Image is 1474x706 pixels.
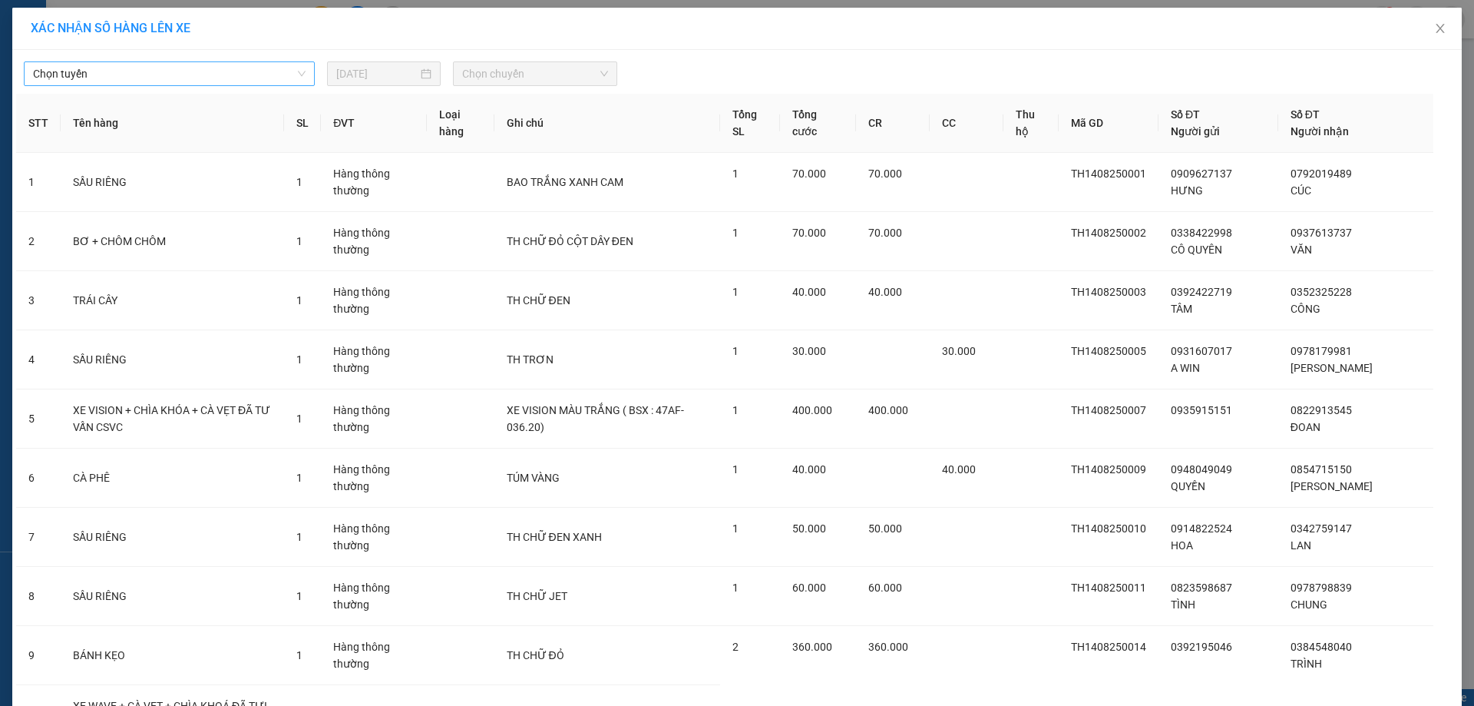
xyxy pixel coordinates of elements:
[321,271,427,330] td: Hàng thông thường
[1171,345,1232,357] span: 0931607017
[507,404,684,433] span: XE VISION MÀU TRẮNG ( BSX : 47AF-036.20)
[321,508,427,567] td: Hàng thông thường
[507,294,570,307] span: TH CHỮ ĐEN
[16,212,61,271] td: 2
[868,522,902,535] span: 50.000
[1171,480,1205,492] span: QUYỀN
[1291,303,1320,315] span: CÔNG
[930,94,1003,153] th: CC
[1291,244,1312,256] span: VĂN
[1291,167,1352,180] span: 0792019489
[507,176,623,188] span: BAO TRẮNG XANH CAM
[507,235,633,247] span: TH CHỮ ĐỎ CỘT DÂY ĐEN
[1171,539,1193,552] span: HOA
[1171,362,1200,374] span: A WIN
[61,212,284,271] td: BƠ + CHÔM CHÔM
[16,94,61,153] th: STT
[321,330,427,389] td: Hàng thông thường
[792,286,826,298] span: 40.000
[321,567,427,626] td: Hàng thông thường
[732,463,739,476] span: 1
[507,649,564,661] span: TH CHỮ ĐỎ
[296,649,302,661] span: 1
[1171,598,1195,611] span: TÌNH
[732,345,739,357] span: 1
[1171,404,1232,416] span: 0935915151
[16,271,61,330] td: 3
[732,167,739,180] span: 1
[1071,167,1146,180] span: TH1408250001
[1291,582,1352,594] span: 0978798839
[1291,658,1322,670] span: TRÌNH
[942,345,976,357] span: 30.000
[732,227,739,239] span: 1
[61,389,284,449] td: XE VISION + CHÌA KHÓA + CÀ VẸT ĐÃ TƯ VẤN CSVC
[868,167,902,180] span: 70.000
[1291,184,1311,197] span: CÚC
[1003,94,1059,153] th: Thu hộ
[780,94,855,153] th: Tổng cước
[61,449,284,508] td: CÀ PHÊ
[321,153,427,212] td: Hàng thông thường
[321,212,427,271] td: Hàng thông thường
[1171,463,1232,476] span: 0948049049
[507,472,560,484] span: TÚM VÀNG
[16,508,61,567] td: 7
[321,626,427,685] td: Hàng thông thường
[61,567,284,626] td: SẦU RIÊNG
[296,235,302,247] span: 1
[1291,345,1352,357] span: 0978179981
[792,167,826,180] span: 70.000
[296,176,302,188] span: 1
[1171,244,1222,256] span: CÔ QUYÊN
[494,94,720,153] th: Ghi chú
[1071,345,1146,357] span: TH1408250005
[61,330,284,389] td: SẦU RIÊNG
[1291,362,1373,374] span: [PERSON_NAME]
[296,413,302,425] span: 1
[1291,539,1311,552] span: LAN
[732,522,739,535] span: 1
[792,345,826,357] span: 30.000
[61,94,284,153] th: Tên hàng
[732,641,739,653] span: 2
[1171,286,1232,298] span: 0392422719
[1171,184,1203,197] span: HƯNG
[462,62,608,85] span: Chọn chuyến
[31,21,190,35] span: XÁC NHẬN SỐ HÀNG LÊN XE
[942,463,976,476] span: 40.000
[1291,404,1352,416] span: 0822913545
[61,153,284,212] td: SẦU RIÊNG
[1291,227,1352,239] span: 0937613737
[1291,522,1352,535] span: 0342759147
[1071,582,1146,594] span: TH1408250011
[33,62,306,85] span: Chọn tuyến
[321,449,427,508] td: Hàng thông thường
[1071,404,1146,416] span: TH1408250007
[296,353,302,366] span: 1
[856,94,930,153] th: CR
[296,472,302,484] span: 1
[720,94,780,153] th: Tổng SL
[16,449,61,508] td: 6
[792,641,832,653] span: 360.000
[16,389,61,449] td: 5
[1071,641,1146,653] span: TH1408250014
[1071,463,1146,476] span: TH1408250009
[507,353,554,366] span: TH TRƠN
[868,227,902,239] span: 70.000
[1059,94,1158,153] th: Mã GD
[1291,125,1349,138] span: Người nhận
[296,590,302,602] span: 1
[1171,167,1232,180] span: 0909627137
[1419,8,1462,51] button: Close
[16,567,61,626] td: 8
[868,641,908,653] span: 360.000
[1071,227,1146,239] span: TH1408250002
[336,65,418,82] input: 14/08/2025
[1171,227,1232,239] span: 0338422998
[1291,286,1352,298] span: 0352325228
[1171,641,1232,653] span: 0392195046
[507,531,602,543] span: TH CHỮ ĐEN XANH
[16,330,61,389] td: 4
